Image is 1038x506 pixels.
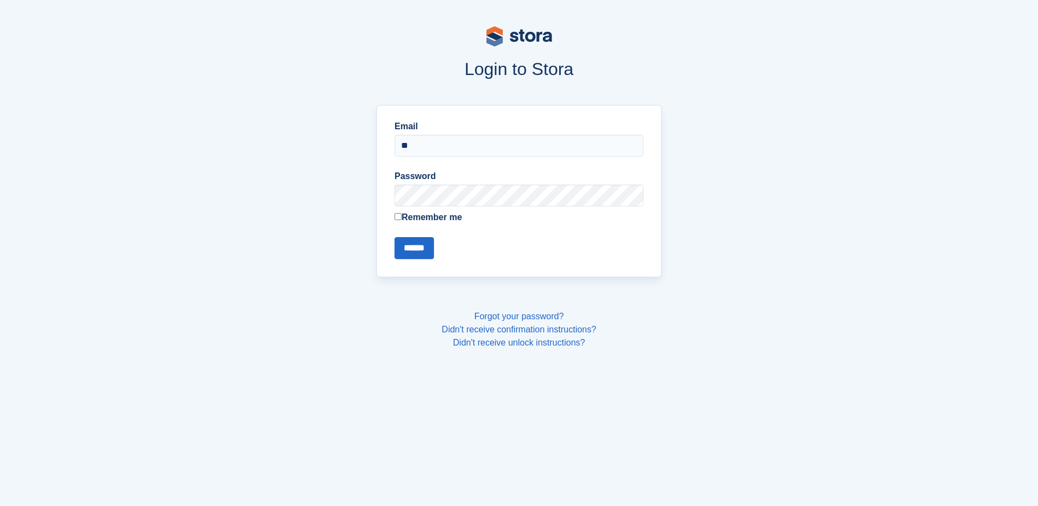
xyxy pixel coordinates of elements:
[453,338,585,347] a: Didn't receive unlock instructions?
[486,26,552,47] img: stora-logo-53a41332b3708ae10de48c4981b4e9114cc0af31d8433b30ea865607fb682f29.svg
[442,325,596,334] a: Didn't receive confirmation instructions?
[395,170,643,183] label: Password
[168,59,871,79] h1: Login to Stora
[395,120,643,133] label: Email
[474,312,564,321] a: Forgot your password?
[395,211,643,224] label: Remember me
[395,213,402,220] input: Remember me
